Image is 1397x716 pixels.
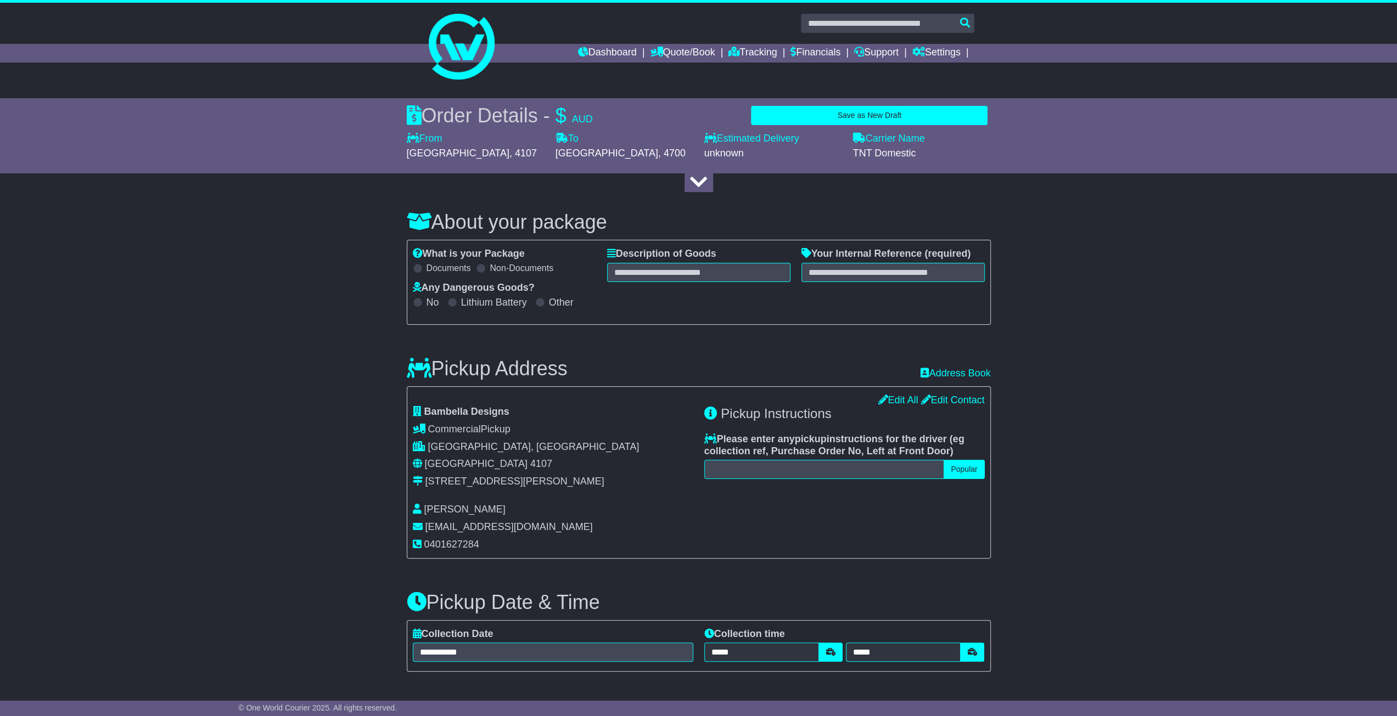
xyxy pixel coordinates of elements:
[490,263,553,273] label: Non-Documents
[424,539,479,550] span: 0401627284
[425,521,593,532] span: [EMAIL_ADDRESS][DOMAIN_NAME]
[549,297,574,309] label: Other
[425,476,604,488] div: [STREET_ADDRESS][PERSON_NAME]
[407,591,991,613] h3: Pickup Date & Time
[407,148,509,159] span: [GEOGRAPHIC_DATA]
[413,248,525,260] label: What is your Package
[427,297,439,309] label: No
[944,460,984,479] button: Popular
[428,441,639,452] span: [GEOGRAPHIC_DATA], [GEOGRAPHIC_DATA]
[530,458,552,469] span: 4107
[413,628,493,640] label: Collection Date
[607,248,716,260] label: Description of Goods
[853,148,991,160] div: TNT Domestic
[427,263,471,273] label: Documents
[650,44,715,63] a: Quote/Book
[428,424,481,435] span: Commercial
[556,133,579,145] label: To
[704,148,842,160] div: unknown
[556,148,658,159] span: [GEOGRAPHIC_DATA]
[751,106,988,125] button: Save as New Draft
[801,248,971,260] label: Your Internal Reference (required)
[407,104,593,127] div: Order Details -
[795,433,827,444] span: pickup
[912,44,961,63] a: Settings
[572,114,593,125] span: AUD
[704,133,842,145] label: Estimated Delivery
[407,211,991,233] h3: About your package
[658,148,686,159] span: , 4700
[425,458,528,469] span: [GEOGRAPHIC_DATA]
[728,44,777,63] a: Tracking
[704,433,964,456] span: eg collection ref, Purchase Order No, Left at Front Door
[854,44,899,63] a: Support
[461,297,527,309] label: Lithium Battery
[721,406,831,421] span: Pickup Instructions
[578,44,637,63] a: Dashboard
[853,133,925,145] label: Carrier Name
[413,282,535,294] label: Any Dangerous Goods?
[556,104,566,127] span: $
[921,394,984,405] a: Edit Contact
[920,368,990,380] a: Address Book
[407,358,568,380] h3: Pickup Address
[424,406,509,417] span: Bambella Designs
[413,424,693,436] div: Pickup
[878,394,918,405] a: Edit All
[704,433,985,457] label: Please enter any instructions for the driver ( )
[424,504,506,515] span: [PERSON_NAME]
[238,703,397,712] span: © One World Courier 2025. All rights reserved.
[790,44,840,63] a: Financials
[407,133,442,145] label: From
[509,148,537,159] span: , 4107
[704,628,785,640] label: Collection time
